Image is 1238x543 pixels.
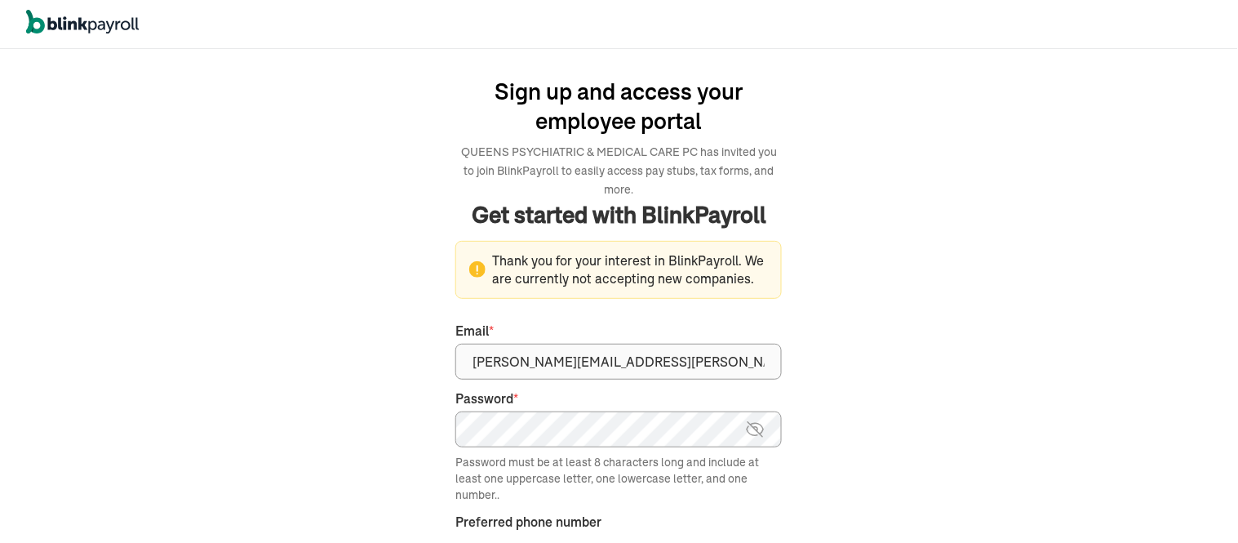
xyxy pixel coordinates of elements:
[455,77,782,136] h1: Sign up and access your employee portal
[967,367,1238,543] iframe: Chat Widget
[26,10,139,34] img: logo
[472,198,766,231] span: Get started with BlinkPayroll
[455,322,782,340] label: Email
[455,344,782,380] input: Your email address
[455,513,601,532] label: Preferred phone number
[455,389,782,408] label: Password
[745,420,765,439] img: eye
[461,145,777,197] span: QUEENS PSYCHIATRIC & MEDICAL CARE PC has invited you to join BlinkPayroll to easily access pay st...
[469,251,768,289] span: Thank you for your interest in BlinkPayroll. We are currently not accepting new companies.
[455,454,782,503] div: Password must be at least 8 characters long and include at least one uppercase letter, one lowerc...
